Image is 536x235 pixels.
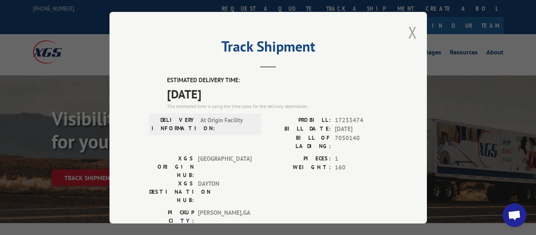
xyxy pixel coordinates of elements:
span: [PERSON_NAME] , GA [198,208,252,225]
span: 17233474 [335,116,387,125]
label: BILL DATE: [268,125,331,134]
label: PICKUP CITY: [149,208,194,225]
div: Open chat [503,203,526,227]
button: Close modal [408,22,417,43]
span: DAYTON [198,179,252,204]
label: WEIGHT: [268,163,331,172]
span: 7050140 [335,133,387,150]
label: XGS DESTINATION HUB: [149,179,194,204]
span: 1 [335,154,387,163]
label: PIECES: [268,154,331,163]
span: 160 [335,163,387,172]
h2: Track Shipment [149,41,387,56]
span: [GEOGRAPHIC_DATA] [198,154,252,179]
span: [DATE] [167,85,387,102]
span: [DATE] [335,125,387,134]
label: ESTIMATED DELIVERY TIME: [167,76,387,85]
label: PROBILL: [268,116,331,125]
span: At Origin Facility [200,116,254,132]
label: XGS ORIGIN HUB: [149,154,194,179]
label: BILL OF LADING: [268,133,331,150]
div: The estimated time is using the time zone for the delivery destination. [167,102,387,110]
label: DELIVERY INFORMATION: [152,116,196,132]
